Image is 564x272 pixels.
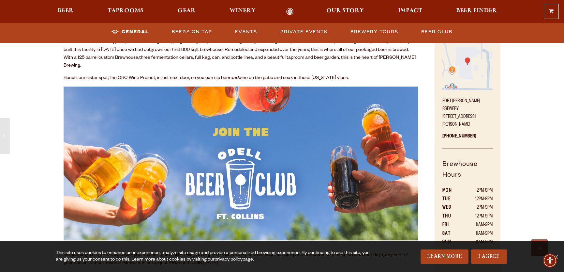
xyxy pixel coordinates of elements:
a: Our Story [322,8,368,15]
a: Odell Home [277,8,302,15]
a: Brewery Tours [348,24,401,40]
th: SUN [442,238,460,247]
th: MON [442,187,460,195]
td: 12PM-8PM [460,195,493,204]
span: three fermentation cellars, full keg, can, and bottle lines, and a beautiful taproom and beer gar... [64,56,416,69]
div: Accessibility Menu [543,253,557,268]
a: Beers on Tap [169,24,215,40]
th: FRI [442,221,460,230]
a: privacy policy [215,257,243,263]
th: THU [442,213,460,221]
h5: Brewhouse Hours [442,160,493,187]
a: I Agree [471,249,507,264]
p: Nestled in the Front Range of [GEOGRAPHIC_DATA][US_STATE], our [GEOGRAPHIC_DATA][PERSON_NAME] is ... [64,39,418,70]
a: Scroll to top [531,239,548,256]
span: Taprooms [108,8,143,13]
span: Our Story [326,8,364,13]
a: Taprooms [103,8,148,15]
span: Beer Finder [456,8,497,13]
div: This site uses cookies to enhance user experience, analyze site usage and provide a personalized ... [56,250,375,263]
a: Find on Google Maps (opens in a new window) [442,40,493,94]
span: Impact [398,8,422,13]
a: Winery [225,8,260,15]
span: Beer [58,8,74,13]
a: Beer Club [419,24,455,40]
span: Gear [178,8,196,13]
a: Gear [173,8,200,15]
td: 12PM-9PM [460,213,493,221]
a: Learn More [421,249,468,264]
a: Events [232,24,260,40]
th: TUE [442,195,460,204]
p: [PHONE_NUMBER] [442,129,493,149]
a: Beer Finder [452,8,501,15]
td: 11AM-9PM [460,230,493,238]
img: Small thumbnail of location on map [442,40,493,90]
a: Impact [394,8,426,15]
td: 12PM-8PM [460,187,493,195]
a: Private Events [278,24,330,40]
span: Winery [230,8,256,13]
th: WED [442,204,460,212]
th: SAT [442,230,460,238]
p: Fort [PERSON_NAME] Brewery [STREET_ADDRESS][PERSON_NAME] [442,94,493,129]
a: The OBC Wine Project [109,76,155,81]
td: 11AM-9PM [460,221,493,230]
td: 12PM-9PM [460,204,493,212]
p: Bonus: our sister spot, , is just next door, so you can sip beer wine on the patio and soak in th... [64,74,418,82]
a: Beer [53,8,78,15]
em: and [230,76,238,81]
a: General [109,24,152,40]
td: 11AM-8PM [460,238,493,247]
